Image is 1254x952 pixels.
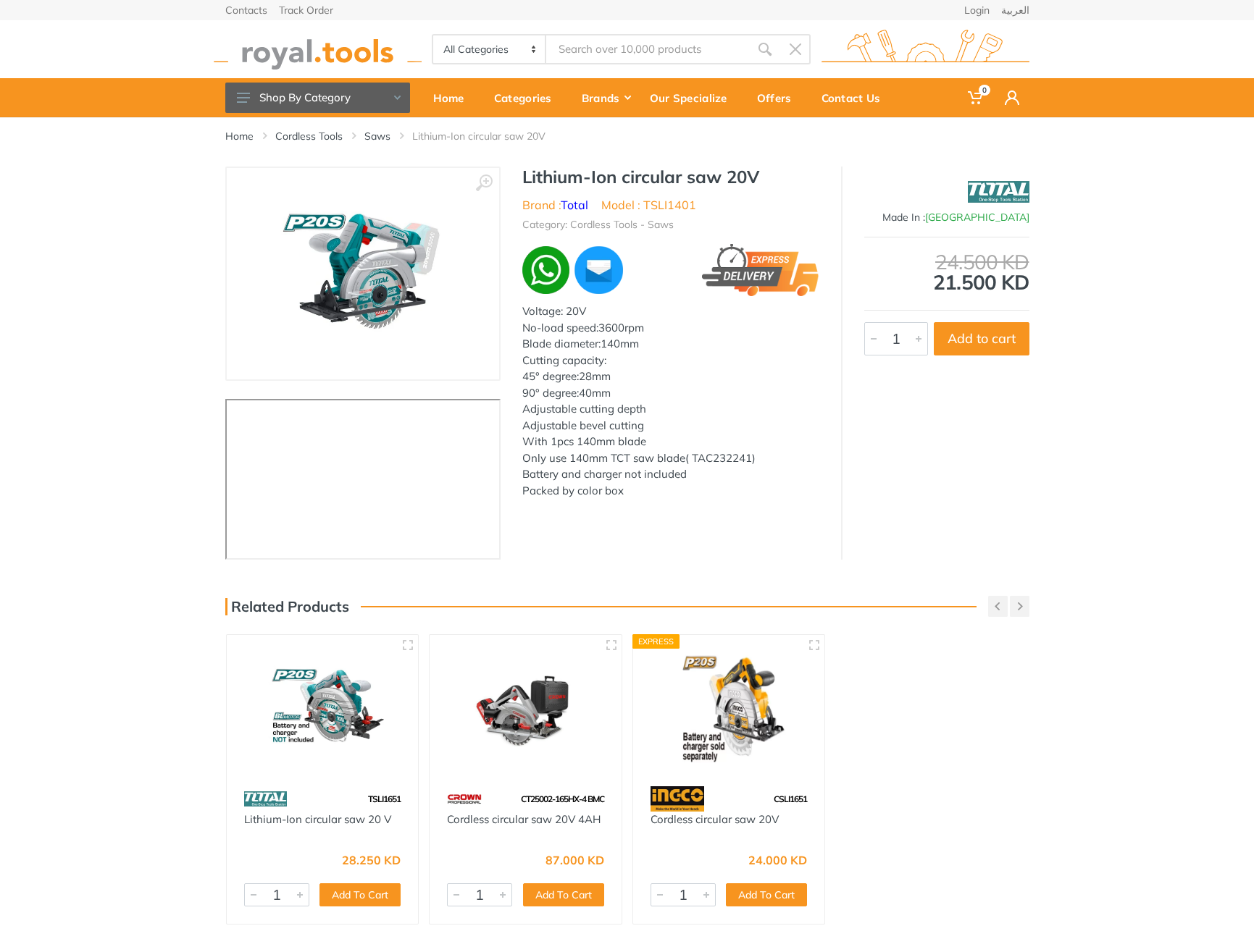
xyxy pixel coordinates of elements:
[423,83,484,113] div: Home
[561,198,588,212] a: Total
[225,129,1029,143] nav: breadcrumb
[748,854,807,866] div: 24.000 KD
[979,85,990,96] span: 0
[864,210,1029,225] div: Made In :
[546,34,749,64] input: Site search
[225,598,349,615] h3: Related Products
[244,812,391,826] a: Lithium-Ion circular saw 20 V
[423,78,484,117] a: Home
[640,78,747,117] a: Our Specialize
[522,246,570,294] img: wa.webp
[443,648,609,772] img: Royal Tools - Cordless circular saw 20V 4AH
[214,30,422,69] img: royal.tools Logo
[522,450,819,467] div: Only use 140mm TCT saw blade( TAC232241)
[726,883,807,906] button: Add To Cart
[484,83,572,113] div: Categories
[964,5,990,15] a: Login
[864,252,1029,292] div: 21.500 KD
[522,368,819,385] div: 45° degree:28mm
[319,883,401,906] button: Add To Cart
[958,78,995,117] a: 0
[484,78,572,117] a: Categories
[275,129,343,143] a: Cordless Tools
[864,252,1029,272] div: 24.500 KD
[632,634,680,649] div: Express
[523,883,604,906] button: Add To Cart
[522,336,819,353] div: Blade diameter:140mm
[368,793,401,804] span: TSLI1651
[640,83,747,113] div: Our Specialize
[447,786,482,812] img: 75.webp
[646,648,812,772] img: Royal Tools - Cordless circular saw 20V
[522,196,588,214] li: Brand :
[522,385,819,402] div: 90° degree:40mm
[822,30,1029,69] img: royal.tools Logo
[522,434,819,450] div: With 1pcs 140mm blade
[747,83,811,113] div: Offers
[364,129,390,143] a: Saws
[412,129,567,143] li: Lithium-Ion circular saw 20V
[925,211,1029,224] span: [GEOGRAPHIC_DATA]
[342,854,401,866] div: 28.250 KD
[522,401,819,418] div: Adjustable cutting depth
[522,217,674,232] li: Category: Cordless Tools - Saws
[651,786,705,812] img: 91.webp
[968,174,1029,210] img: Total
[522,466,819,483] div: Battery and charger not included
[279,5,333,15] a: Track Order
[447,812,601,826] a: Cordless circular saw 20V 4AH
[747,78,811,117] a: Offers
[522,418,819,434] div: Adjustable bevel cutting
[270,182,455,365] img: Royal Tools - Lithium-Ion circular saw 20V
[225,83,410,113] button: Shop By Category
[522,353,819,369] div: Cutting capacity:
[225,5,267,15] a: Contacts
[240,648,406,772] img: Royal Tools - Lithium-Ion circular saw 20 V
[811,83,900,113] div: Contact Us
[433,35,547,63] select: Category
[1001,5,1029,15] a: العربية
[522,303,819,320] div: Voltage: 20V
[225,129,254,143] a: Home
[811,78,900,117] a: Contact Us
[702,244,819,296] img: express.png
[522,483,819,500] div: Packed by color box
[572,244,624,296] img: ma.webp
[522,167,819,188] h1: Lithium-Ion circular saw 20V
[651,812,779,826] a: Cordless circular saw 20V
[934,322,1029,355] button: Add to cart
[601,196,696,214] li: Model : TSLI1401
[244,786,288,812] img: 86.webp
[572,83,640,113] div: Brands
[521,793,604,804] span: CT25002-165HX-4 BMC
[774,793,807,804] span: CSLI1651
[522,320,819,337] div: No-load speed:3600rpm
[546,854,604,866] div: 87.000 KD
